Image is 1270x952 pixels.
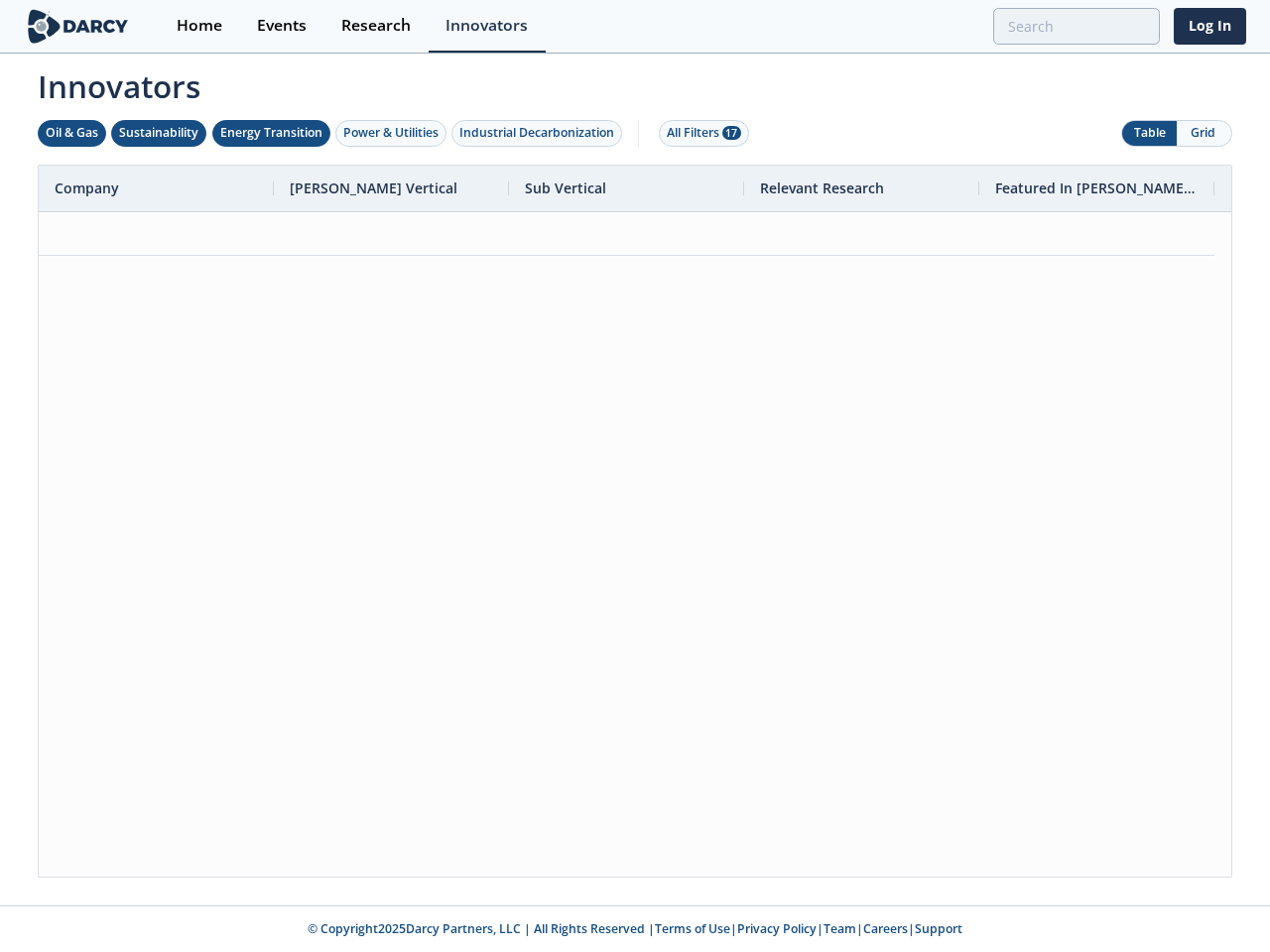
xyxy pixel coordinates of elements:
[993,8,1160,45] input: Advanced Search
[28,920,1242,938] p: © Copyright 2025 Darcy Partners, LLC | All Rights Reserved | | | | |
[459,124,614,142] div: Industrial Decarbonization
[341,18,411,34] div: Research
[655,920,730,937] a: Terms of Use
[212,120,330,147] button: Energy Transition
[1174,8,1246,45] a: Log In
[290,178,457,197] span: [PERSON_NAME] Vertical
[722,126,741,140] span: 17
[111,120,206,147] button: Sustainability
[525,178,606,197] span: Sub Vertical
[659,120,749,147] button: All Filters 17
[737,920,817,937] a: Privacy Policy
[38,120,106,147] button: Oil & Gas
[55,178,119,197] span: Company
[667,124,741,142] div: All Filters
[445,18,528,34] div: Innovators
[119,124,198,142] div: Sustainability
[1177,121,1231,146] button: Grid
[335,120,446,147] button: Power & Utilities
[24,9,132,44] img: logo-wide.svg
[760,178,884,197] span: Relevant Research
[24,56,1246,109] span: Innovators
[343,124,439,142] div: Power & Utilities
[1122,121,1177,146] button: Table
[220,124,322,142] div: Energy Transition
[46,124,98,142] div: Oil & Gas
[863,920,908,937] a: Careers
[915,920,962,937] a: Support
[995,178,1199,197] span: Featured In [PERSON_NAME] Live
[451,120,622,147] button: Industrial Decarbonization
[177,18,222,34] div: Home
[824,920,856,937] a: Team
[257,18,307,34] div: Events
